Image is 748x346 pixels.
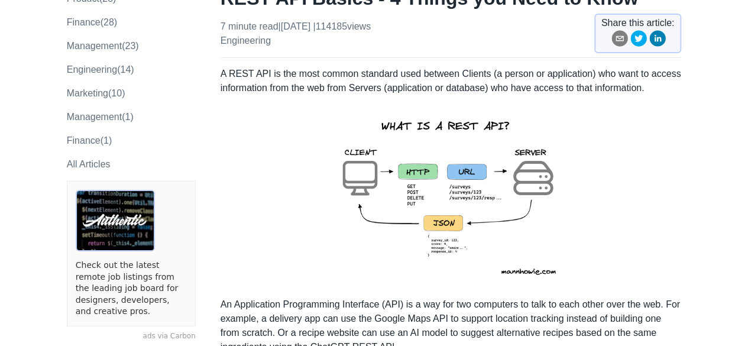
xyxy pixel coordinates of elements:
span: | 114185 views [313,21,371,31]
a: engineering(14) [67,64,134,75]
a: Finance(1) [67,135,112,145]
button: email [611,30,628,51]
a: finance(28) [67,17,117,27]
a: Check out the latest remote job listings from the leading job board for designers, developers, an... [76,260,187,318]
a: Management(1) [67,112,134,122]
a: management(23) [67,41,139,51]
a: engineering [221,35,271,46]
a: All Articles [67,159,111,169]
a: marketing(10) [67,88,125,98]
a: ads via Carbon [67,331,196,342]
button: twitter [630,30,647,51]
p: A REST API is the most common standard used between Clients (a person or application) who want to... [221,67,682,95]
span: Share this article: [601,16,675,30]
img: ads via Carbon [76,190,155,251]
button: linkedin [649,30,666,51]
img: rest-api [321,105,580,288]
p: 7 minute read | [DATE] [221,20,371,48]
